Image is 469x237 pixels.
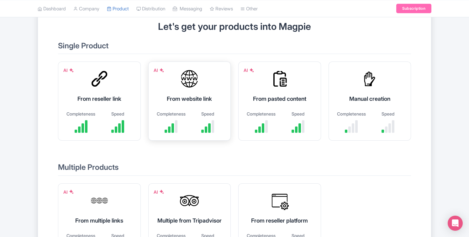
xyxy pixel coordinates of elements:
img: AI Symbol [69,68,74,73]
h2: Single Product [58,42,411,54]
div: AI [154,67,164,73]
a: Subscription [396,4,431,13]
div: Speed [283,110,313,117]
div: From website link [156,94,223,103]
div: AI [154,189,164,195]
div: Manual creation [336,94,403,103]
div: Completeness [246,110,277,117]
div: Open Intercom Messenger [448,216,463,231]
div: Multiple from Tripadvisor [156,216,223,225]
div: Speed [192,110,223,117]
div: Completeness [336,110,367,117]
div: Completeness [66,110,96,117]
img: AI Symbol [159,189,164,194]
div: From pasted content [246,94,313,103]
div: Speed [373,110,403,117]
img: AI Symbol [69,189,74,194]
div: From reseller platform [246,216,313,225]
img: AI Symbol [249,68,254,73]
div: From multiple links [66,216,133,225]
h2: Multiple Products [58,163,411,175]
div: AI [63,189,74,195]
div: AI [244,67,254,73]
div: Completeness [156,110,187,117]
div: From reseller link [66,94,133,103]
a: Manual creation Completeness Speed [329,62,411,148]
h1: Let's get your products into Magpie [58,21,411,32]
div: Speed [103,110,133,117]
img: AI Symbol [159,68,164,73]
div: AI [63,67,74,73]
